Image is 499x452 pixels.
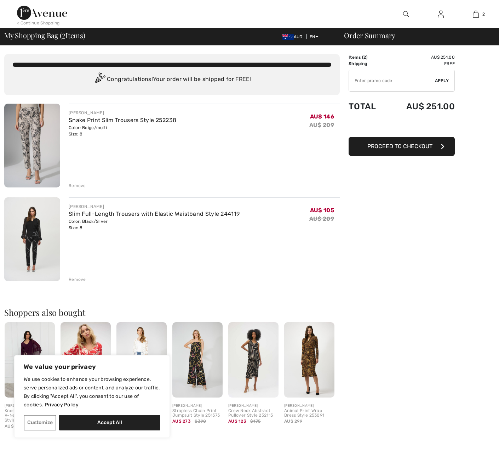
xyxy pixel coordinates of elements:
div: < Continue Shopping [17,20,60,26]
span: AU$ 299 [284,419,302,424]
td: Total [349,94,387,118]
div: [PERSON_NAME] [69,110,176,116]
img: My Info [438,10,444,18]
a: Slim Full-Length Trousers with Elastic Waistband Style 244119 [69,210,240,217]
img: My Bag [473,10,479,18]
span: $390 [195,418,206,424]
a: Sign In [432,10,449,19]
td: Items ( ) [349,54,387,60]
button: Proceed to Checkout [349,137,455,156]
input: Promo code [349,70,435,91]
img: Animal Print Wrap Dress Style 253091 [284,322,334,398]
td: Free [387,60,455,67]
div: Knee-Length Bodycon V-Neck Dress Style 259012 [5,408,55,423]
span: AUD [282,34,305,39]
td: AU$ 251.00 [387,94,455,118]
s: AU$ 209 [309,122,334,128]
p: We value your privacy [24,363,160,371]
div: Remove [69,182,86,189]
h2: Shoppers also bought [4,308,340,317]
a: Snake Print Slim Trousers Style 252238 [69,117,176,123]
img: Snake Print Slim Trousers Style 252238 [4,104,60,187]
img: Strapless Chain Print Jumpsuit Style 251373 [172,322,223,398]
div: Remove [69,276,86,283]
span: Proceed to Checkout [367,143,432,150]
img: Australian Dollar [282,34,294,40]
s: AU$ 209 [309,215,334,222]
a: 2 [459,10,493,18]
span: 2 [482,11,485,17]
p: We use cookies to enhance your browsing experience, serve personalized ads or content, and analyz... [24,375,160,409]
div: Crew Neck Abstract Pullover Style 252113 [228,408,279,418]
iframe: PayPal [349,118,455,134]
div: [PERSON_NAME] [69,203,240,210]
button: Customize [24,415,56,430]
img: Floral Embroidered Cropped Jeans Style 251587 [116,322,167,398]
span: 2 [363,55,366,60]
span: AU$ 146 [310,113,334,120]
div: Color: Beige/multi Size: 8 [69,124,176,137]
div: [PERSON_NAME] [228,403,279,408]
img: Floral V-Neck Pullover Style 252119 [61,322,111,398]
span: 2 [62,30,65,39]
div: Congratulations! Your order will be shipped for FREE! [13,73,331,87]
div: We value your privacy [14,355,170,438]
td: Shipping [349,60,387,67]
img: search the website [403,10,409,18]
span: AU$ 380 [5,424,24,429]
img: Slim Full-Length Trousers with Elastic Waistband Style 244119 [4,197,60,281]
span: Apply [435,77,449,84]
span: My Shopping Bag ( Items) [4,32,85,39]
img: Crew Neck Abstract Pullover Style 252113 [228,322,279,398]
button: Accept All [59,415,160,430]
div: Color: Black/Silver Size: 8 [69,218,240,231]
img: Congratulation2.svg [93,73,107,87]
img: Knee-Length Bodycon V-Neck Dress Style 259012 [5,322,55,398]
span: $175 [250,418,260,424]
div: [PERSON_NAME] [5,403,55,408]
span: AU$ 123 [228,419,246,424]
span: AU$ 273 [172,419,191,424]
div: [PERSON_NAME] [284,403,334,408]
img: 1ère Avenue [17,6,67,20]
div: Strapless Chain Print Jumpsuit Style 251373 [172,408,223,418]
a: Privacy Policy [45,401,79,408]
span: EN [310,34,319,39]
div: [PERSON_NAME] [172,403,223,408]
td: AU$ 251.00 [387,54,455,60]
div: Animal Print Wrap Dress Style 253091 [284,408,334,418]
div: Order Summary [335,32,495,39]
span: AU$ 105 [310,207,334,214]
